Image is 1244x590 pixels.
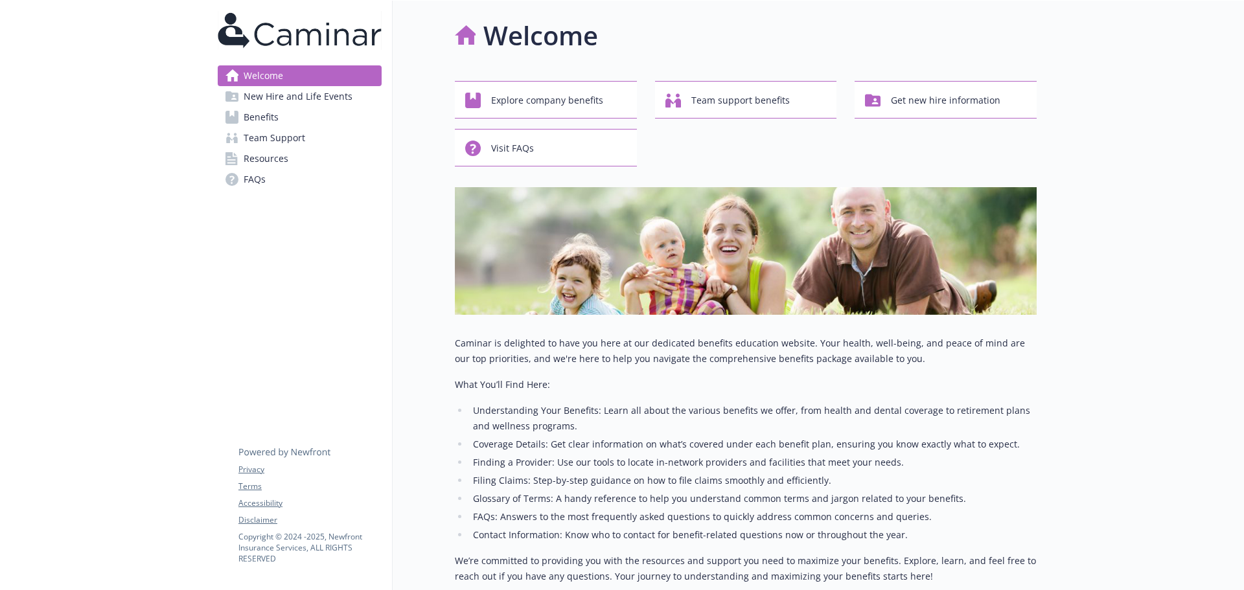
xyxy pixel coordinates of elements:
[218,65,382,86] a: Welcome
[469,455,1037,470] li: Finding a Provider: Use our tools to locate in-network providers and facilities that meet your ne...
[455,553,1037,584] p: We’re committed to providing you with the resources and support you need to maximize your benefit...
[218,107,382,128] a: Benefits
[455,377,1037,392] p: What You’ll Find Here:
[455,335,1037,367] p: Caminar is delighted to have you here at our dedicated benefits education website. Your health, w...
[244,128,305,148] span: Team Support
[238,531,381,564] p: Copyright © 2024 - 2025 , Newfront Insurance Services, ALL RIGHTS RESERVED
[455,129,637,166] button: Visit FAQs
[218,169,382,190] a: FAQs
[238,497,381,509] a: Accessibility
[244,65,283,86] span: Welcome
[483,16,598,55] h1: Welcome
[455,187,1037,315] img: overview page banner
[491,88,603,113] span: Explore company benefits
[455,81,637,119] button: Explore company benefits
[655,81,837,119] button: Team support benefits
[244,169,266,190] span: FAQs
[469,473,1037,488] li: Filing Claims: Step-by-step guidance on how to file claims smoothly and efficiently.
[218,128,382,148] a: Team Support
[238,464,381,475] a: Privacy
[691,88,790,113] span: Team support benefits
[891,88,1000,113] span: Get new hire information
[238,514,381,526] a: Disclaimer
[469,491,1037,506] li: Glossary of Terms: A handy reference to help you understand common terms and jargon related to yo...
[244,107,279,128] span: Benefits
[469,437,1037,452] li: Coverage Details: Get clear information on what’s covered under each benefit plan, ensuring you k...
[491,136,534,161] span: Visit FAQs
[218,86,382,107] a: New Hire and Life Events
[218,148,382,169] a: Resources
[469,403,1037,434] li: Understanding Your Benefits: Learn all about the various benefits we offer, from health and denta...
[238,481,381,492] a: Terms
[469,509,1037,525] li: FAQs: Answers to the most frequently asked questions to quickly address common concerns and queries.
[855,81,1037,119] button: Get new hire information
[469,527,1037,543] li: Contact Information: Know who to contact for benefit-related questions now or throughout the year.
[244,148,288,169] span: Resources
[244,86,352,107] span: New Hire and Life Events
